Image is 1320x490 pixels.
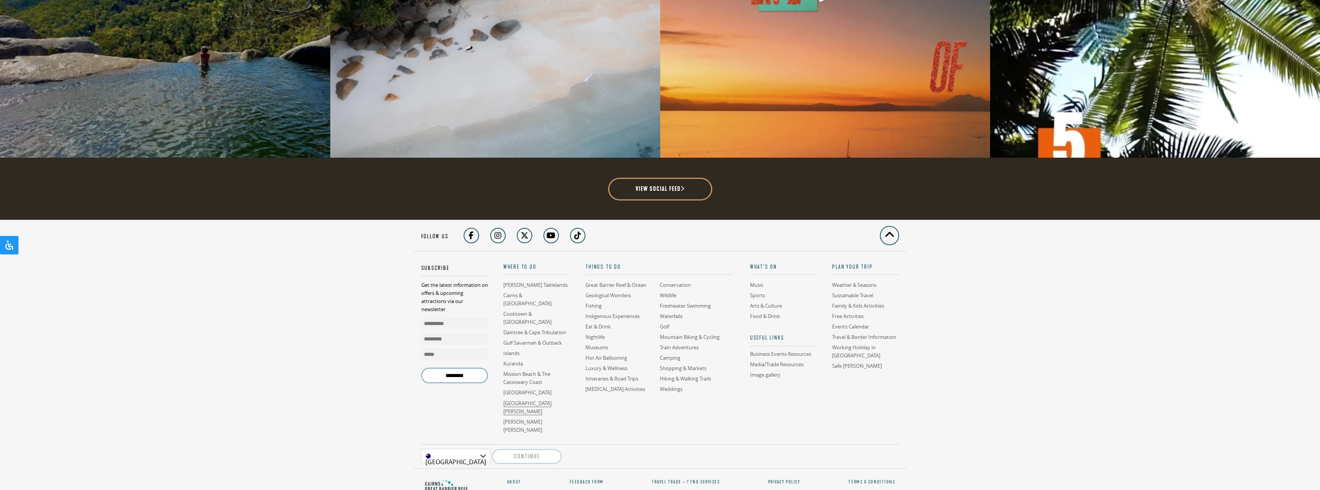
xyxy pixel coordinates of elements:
[750,334,817,346] h5: Useful links
[660,313,683,320] a: Waterfalls
[750,351,817,358] a: Business Events Resources
[503,360,523,367] a: Kuranda
[421,449,491,463] div: [GEOGRAPHIC_DATA]
[503,400,552,415] a: [GEOGRAPHIC_DATA][PERSON_NAME]
[768,479,800,485] a: Privacy Policy
[503,350,520,357] a: Islands
[585,281,646,289] a: Great Barrier Reef & Ocean
[660,292,676,299] a: Wildlife
[503,263,570,275] a: Where To Go
[585,344,608,351] a: Museums
[421,281,488,313] p: Get the latest information on offers & upcoming attractions via our newsletter.
[421,233,449,244] h5: Follow us
[832,362,882,370] a: Safe [PERSON_NAME]
[660,365,706,372] a: Shopping & Markets
[503,292,552,307] a: Cairns & [GEOGRAPHIC_DATA]
[660,323,669,330] a: Golf
[832,292,873,299] a: Sustainable Travel
[832,263,899,275] a: Plan Your Trip
[585,354,627,362] a: Hot Air Ballooning
[570,479,604,485] a: Feedback Form
[750,302,782,310] a: Arts & Culture
[585,323,611,330] a: Eat & Drink
[832,344,880,359] a: Working Holiday in [GEOGRAPHIC_DATA]
[585,263,733,275] a: Things To Do
[503,370,550,386] a: Mission Beach & The Cassowary Coast
[585,292,631,299] a: Geological Wonders
[585,313,640,320] a: Indigenous Experiences
[503,310,552,326] a: Cooktown & [GEOGRAPHIC_DATA]
[503,281,568,289] a: [PERSON_NAME] Tablelands
[660,281,691,289] a: Conservation
[585,302,602,310] a: Fishing
[503,329,566,336] a: Daintree & Cape Tribulation
[503,418,542,434] a: [PERSON_NAME] [PERSON_NAME]
[652,479,720,485] a: Travel Trade – TTNQ Services
[585,386,645,393] a: [MEDICAL_DATA] Activities
[585,375,638,382] a: Itineraries & Road Trips
[848,479,895,485] a: Terms & Conditions
[421,264,488,276] h5: Subscribe
[832,281,876,289] a: Weather & Seasons
[660,302,711,310] a: Freshwater Swimming
[507,479,529,489] a: About
[832,313,864,320] a: Free Activities
[750,263,817,275] a: What’s On
[750,281,763,289] a: Music
[750,361,804,368] a: Media/Trade Resources
[750,371,780,379] a: Image gallery
[660,354,680,362] a: Camping
[660,386,683,393] a: Weddings
[503,389,552,396] a: [GEOGRAPHIC_DATA]
[832,333,896,341] a: Travel & Border Information
[585,333,605,341] a: Nightlife
[503,339,562,347] a: Gulf Savannah & Outback
[832,302,884,310] a: Family & Kids Activities
[660,375,711,382] a: Hiking & Walking Trails
[660,333,720,341] a: Mountain Biking & Cycling
[5,241,14,250] svg: Open Accessibility Panel
[750,292,765,299] a: Sports
[585,365,627,372] a: Luxury & Wellness
[832,323,869,330] a: Events Calendar
[608,178,712,200] a: View social feed
[750,313,780,320] a: Food & Drink
[660,344,699,351] a: Train Adventures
